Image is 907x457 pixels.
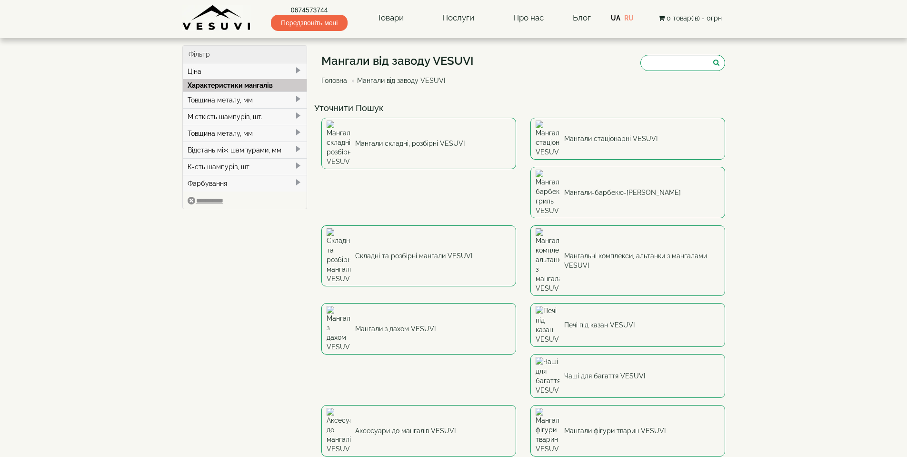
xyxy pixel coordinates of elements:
[530,405,725,457] a: Мангали фігури тварин VESUVI Мангали фігури тварин VESUVI
[183,79,307,91] div: Характеристики мангалів
[536,357,559,395] img: Чаші для багаття VESUVI
[504,7,553,29] a: Про нас
[530,225,725,296] a: Мангальні комплекси, альтанки з мангалами VESUVI Мангальні комплекси, альтанки з мангалами VESUVI
[321,118,516,169] a: Мангали складні, розбірні VESUVI Мангали складні, розбірні VESUVI
[183,158,307,175] div: К-сть шампурів, шт
[656,13,725,23] button: 0 товар(ів) - 0грн
[271,15,348,31] span: Передзвоніть мені
[321,405,516,457] a: Аксесуари до мангалів VESUVI Аксесуари до мангалів VESUVI
[536,170,559,215] img: Мангали-барбекю-гриль VESUVI
[314,103,732,113] h4: Уточнити Пошук
[368,7,413,29] a: Товари
[321,55,474,67] h1: Мангали від заводу VESUVI
[624,14,634,22] a: RU
[536,408,559,454] img: Мангали фігури тварин VESUVI
[183,125,307,142] div: Товщина металу, мм
[530,118,725,160] a: Мангали стаціонарні VESUVI Мангали стаціонарні VESUVI
[667,14,722,22] span: 0 товар(ів) - 0грн
[182,5,251,31] img: Завод VESUVI
[183,108,307,125] div: Місткість шампурів, шт.
[530,303,725,347] a: Печі під казан VESUVI Печі під казан VESUVI
[536,228,559,293] img: Мангальні комплекси, альтанки з мангалами VESUVI
[611,14,620,22] a: UA
[183,91,307,108] div: Товщина металу, мм
[321,225,516,286] a: Складні та розбірні мангали VESUVI Складні та розбірні мангали VESUVI
[530,167,725,218] a: Мангали-барбекю-гриль VESUVI Мангали-барбекю-[PERSON_NAME]
[321,77,347,84] a: Головна
[327,306,350,352] img: Мангали з дахом VESUVI
[433,7,484,29] a: Послуги
[183,142,307,158] div: Відстань між шампурами, мм
[530,354,725,398] a: Чаші для багаття VESUVI Чаші для багаття VESUVI
[536,121,559,157] img: Мангали стаціонарні VESUVI
[327,228,350,284] img: Складні та розбірні мангали VESUVI
[183,175,307,192] div: Фарбування
[327,121,350,166] img: Мангали складні, розбірні VESUVI
[271,5,348,15] a: 0674573744
[573,13,591,22] a: Блог
[327,408,350,454] img: Аксесуари до мангалів VESUVI
[183,63,307,80] div: Ціна
[349,76,445,85] li: Мангали від заводу VESUVI
[536,306,559,344] img: Печі під казан VESUVI
[183,46,307,63] div: Фільтр
[321,303,516,355] a: Мангали з дахом VESUVI Мангали з дахом VESUVI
